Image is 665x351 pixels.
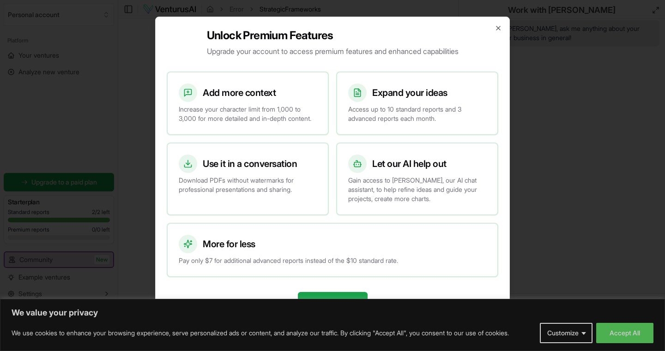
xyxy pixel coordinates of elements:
[203,86,276,99] h3: Add more context
[372,157,447,170] h3: Let our AI help out
[372,86,447,99] h3: Expand your ideas
[207,46,459,57] p: Upgrade your account to access premium features and enhanced capabilities
[179,256,486,265] p: Pay only $7 for additional advanced reports instead of the $10 standard rate.
[203,238,255,250] h3: More for less
[348,176,486,203] p: Gain access to [PERSON_NAME], our AI chat assistant, to help refine ideas and guide your projects...
[348,105,486,123] p: Access up to 10 standard reports and 3 advanced reports each month.
[203,157,297,170] h3: Use it in a conversation
[298,292,368,312] button: Upgrade Now
[207,28,459,43] h2: Unlock Premium Features
[179,176,317,194] p: Download PDFs without watermarks for professional presentations and sharing.
[179,105,317,123] p: Increase your character limit from 1,000 to 3,000 for more detailed and in-depth content.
